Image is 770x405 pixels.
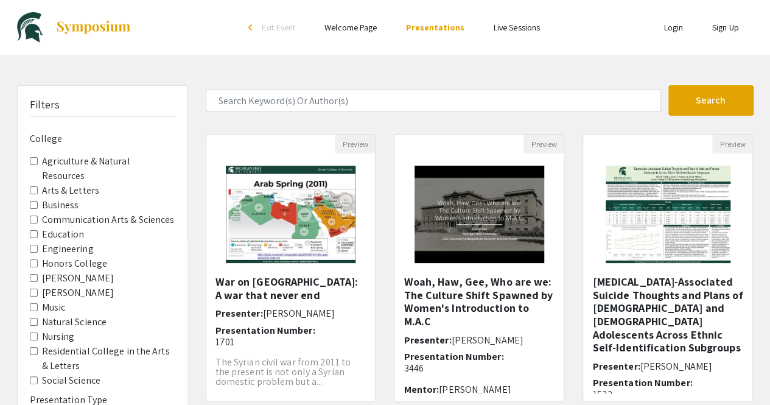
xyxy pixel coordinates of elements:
[42,373,100,388] label: Social Science
[215,336,366,348] p: 1701
[42,242,94,256] label: Engineering
[42,286,114,300] label: [PERSON_NAME]
[592,275,743,354] h5: [MEDICAL_DATA]-Associated Suicide Thoughts and Plans of [DEMOGRAPHIC_DATA] and [DEMOGRAPHIC_DATA]...
[42,183,99,198] label: Arts & Letters
[663,22,683,33] a: Login
[42,329,75,344] label: Nursing
[55,20,131,35] img: Symposium by ForagerOne
[439,383,511,396] span: [PERSON_NAME]
[583,134,753,402] div: Open Presentation <p>Depression-Associated Suicide Thoughts and Plans of Male and Female Adolesce...
[593,153,743,275] img: <p>Depression-Associated Suicide Thoughts and Plans of Male and Female Adolescents Across Ethnic ...
[30,98,60,111] h5: Filters
[404,350,503,363] span: Presentation Number:
[640,360,712,373] span: [PERSON_NAME]
[402,153,556,275] img: <p><span style="background-color: rgb(249, 249, 249); color: rgb(96, 96, 96);">Woah, Haw, Gee, Wh...
[248,24,256,31] div: arrow_back_ios
[592,389,743,400] p: 1522
[712,135,752,153] button: Preview
[42,344,175,373] label: Residential College in the Arts & Letters
[215,308,366,319] h6: Presenter:
[523,135,564,153] button: Preview
[404,383,439,396] span: Mentor:
[404,362,555,374] p: 3446
[42,300,66,315] label: Music
[215,356,351,388] span: The Syrian civil war from 2011 to the present is not only a Syrian domestic problem but a...
[17,12,43,43] img: University Undergraduate Research and Arts Forum 2023
[324,22,377,33] a: Welcome Page
[592,361,743,372] h6: Presenter:
[206,134,376,402] div: Open Presentation <p>War on Syria: A war that never end</p><p><br></p>
[712,22,739,33] a: Sign Up
[42,154,175,183] label: Agriculture & Natural Resources
[42,198,79,213] label: Business
[214,153,368,275] img: <p>War on Syria: A war that never end</p><p><br></p>
[404,334,555,346] h6: Presenter:
[262,22,295,33] span: Exit Event
[406,22,464,33] a: Presentations
[42,256,107,271] label: Honors College
[9,350,52,396] iframe: Chat
[215,275,366,301] h5: War on [GEOGRAPHIC_DATA]: A war that never end
[668,85,754,116] button: Search
[494,22,540,33] a: Live Sessions
[42,227,85,242] label: Education
[592,376,692,389] span: Presentation Number:
[30,133,175,144] h6: College
[335,135,375,153] button: Preview
[215,324,315,337] span: Presentation Number:
[17,12,131,43] a: University Undergraduate Research and Arts Forum 2023
[394,134,564,402] div: Open Presentation <p><span style="background-color: rgb(249, 249, 249); color: rgb(96, 96, 96);">...
[404,275,555,328] h5: Woah, Haw, Gee, Who are we: The Culture Shift Spawned by Women's Introduction to M.A.C
[451,334,523,347] span: [PERSON_NAME]
[206,89,661,112] input: Search Keyword(s) Or Author(s)
[42,271,114,286] label: [PERSON_NAME]
[263,307,335,320] span: [PERSON_NAME]
[42,315,107,329] label: Natural Science
[42,213,175,227] label: Communication Arts & Sciences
